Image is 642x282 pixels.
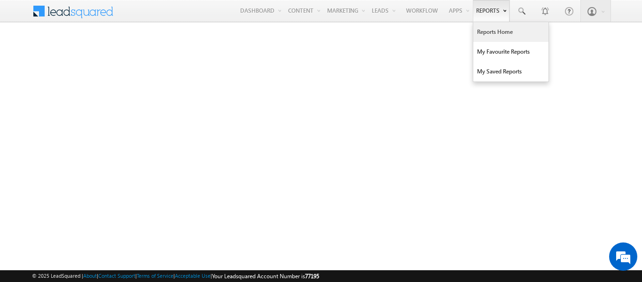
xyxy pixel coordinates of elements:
em: Start Chat [128,218,171,230]
span: 77195 [305,273,319,280]
a: Contact Support [98,273,135,279]
a: My Favourite Reports [473,42,548,62]
a: My Saved Reports [473,62,548,81]
a: Reports Home [473,22,548,42]
span: Your Leadsquared Account Number is [212,273,319,280]
div: Chat with us now [49,49,158,62]
a: Terms of Service [137,273,173,279]
a: Acceptable Use [175,273,211,279]
a: About [83,273,97,279]
div: Minimize live chat window [154,5,177,27]
span: © 2025 LeadSquared | | | | | [32,272,319,281]
img: d_60004797649_company_0_60004797649 [16,49,39,62]
textarea: Type your message and hit 'Enter' [12,87,172,209]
